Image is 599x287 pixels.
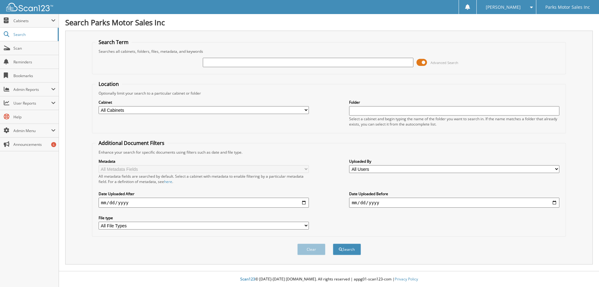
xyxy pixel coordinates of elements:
button: Clear [297,244,325,255]
img: scan123-logo-white.svg [6,3,53,11]
span: Advanced Search [431,60,458,65]
div: 6 [51,142,56,147]
span: [PERSON_NAME] [486,5,521,9]
input: start [99,198,309,208]
label: Date Uploaded After [99,191,309,196]
span: User Reports [13,101,51,106]
span: Announcements [13,142,56,147]
span: Cabinets [13,18,51,23]
label: Folder [349,100,559,105]
div: Enhance your search for specific documents using filters such as date and file type. [95,150,563,155]
a: Privacy Policy [395,276,418,282]
span: Search [13,32,55,37]
legend: Location [95,81,122,87]
label: Uploaded By [349,159,559,164]
span: Scan123 [240,276,255,282]
div: Optionally limit your search to a particular cabinet or folder [95,91,563,96]
a: here [164,179,172,184]
div: All metadata fields are searched by default. Select a cabinet with metadata to enable filtering b... [99,174,309,184]
div: © [DATE]-[DATE] [DOMAIN_NAME]. All rights reserved | appg01-scan123-com | [59,272,599,287]
label: Metadata [99,159,309,164]
span: Help [13,114,56,120]
label: Cabinet [99,100,309,105]
span: Scan [13,46,56,51]
span: Admin Reports [13,87,51,92]
div: Select a cabinet and begin typing the name of the folder you want to search in. If the name match... [349,116,559,127]
legend: Additional Document Filters [95,140,168,146]
iframe: Chat Widget [568,257,599,287]
label: Date Uploaded Before [349,191,559,196]
input: end [349,198,559,208]
h1: Search Parks Motor Sales Inc [65,17,593,27]
legend: Search Term [95,39,132,46]
div: Searches all cabinets, folders, files, metadata, and keywords [95,49,563,54]
span: Admin Menu [13,128,51,133]
button: Search [333,244,361,255]
span: Parks Motor Sales Inc [545,5,590,9]
label: File type [99,215,309,220]
span: Reminders [13,59,56,65]
span: Bookmarks [13,73,56,78]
